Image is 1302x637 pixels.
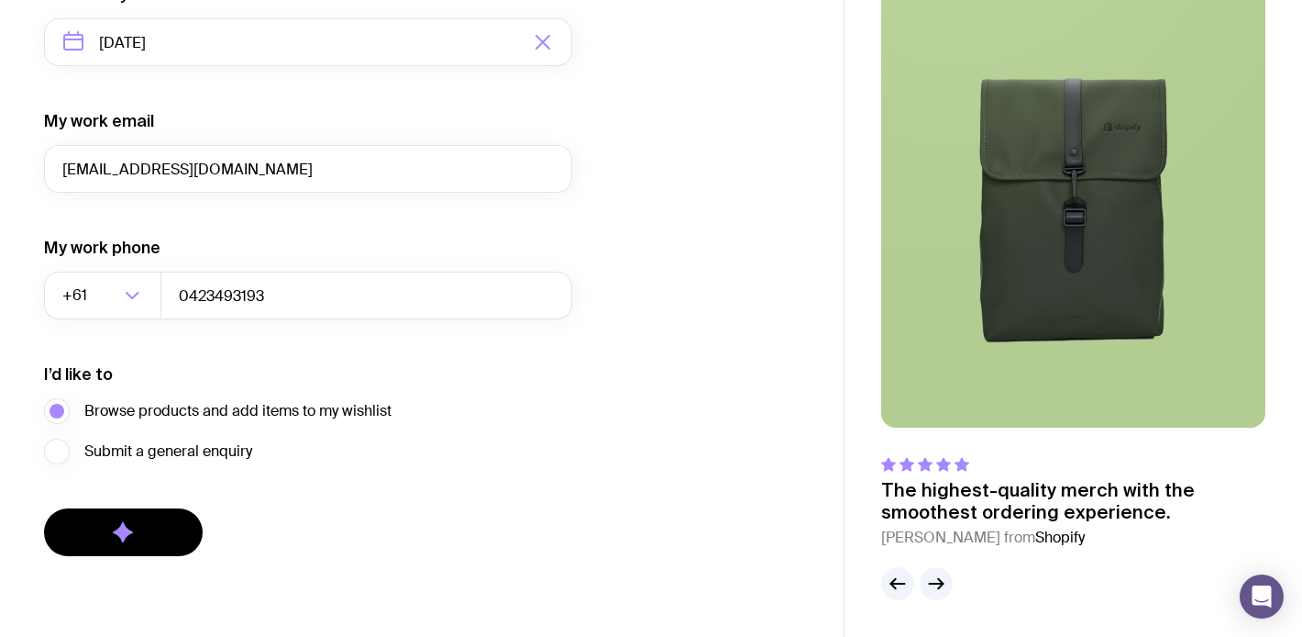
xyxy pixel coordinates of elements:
label: My work phone [44,237,160,259]
cite: [PERSON_NAME] from [881,527,1265,549]
p: The highest-quality merch with the smoothest ordering experience. [881,479,1265,523]
input: 0400123456 [160,272,572,319]
input: Select a target date [44,18,572,66]
span: Submit a general enquiry [84,441,252,463]
div: Open Intercom Messenger [1240,575,1284,619]
span: +61 [62,272,91,319]
span: Browse products and add items to my wishlist [84,400,392,422]
div: Search for option [44,272,161,319]
label: My work email [44,110,154,132]
input: you@email.com [44,145,572,193]
label: I’d like to [44,363,113,386]
span: Shopify [1035,528,1085,547]
input: Search for option [91,272,119,319]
